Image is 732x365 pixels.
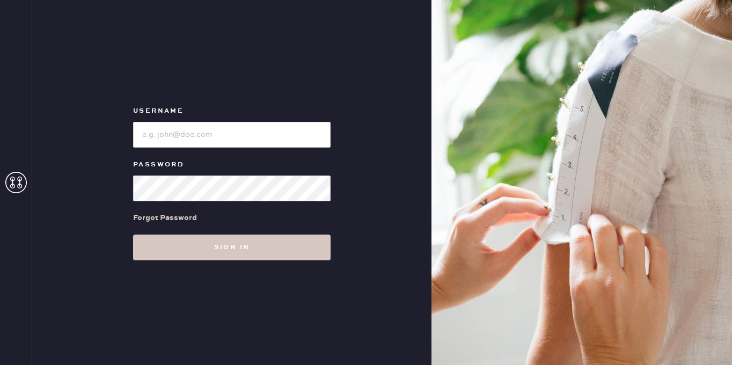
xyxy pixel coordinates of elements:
div: Forgot Password [133,212,197,224]
label: Password [133,158,331,171]
button: Sign in [133,235,331,260]
a: Forgot Password [133,201,197,235]
input: e.g. john@doe.com [133,122,331,148]
label: Username [133,105,331,118]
